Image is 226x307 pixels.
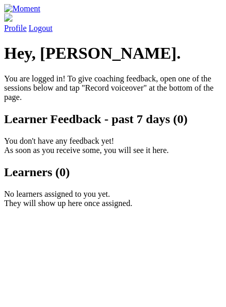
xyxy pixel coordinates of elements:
[4,44,222,63] h1: Hey, [PERSON_NAME].
[4,13,222,32] a: Profile
[4,165,222,179] h2: Learners (0)
[4,112,222,126] h2: Learner Feedback - past 7 days (0)
[4,4,40,13] img: Moment
[4,190,222,208] p: No learners assigned to you yet. They will show up here once assigned.
[4,74,222,102] p: You are logged in! To give coaching feedback, open one of the sessions below and tap "Record voic...
[4,13,12,22] img: default_avatar-b4e2223d03051bc43aaaccfb402a43260a3f17acc7fafc1603fdf008d6cba3c9.png
[29,24,53,32] a: Logout
[4,137,222,155] p: You don't have any feedback yet! As soon as you receive some, you will see it here.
